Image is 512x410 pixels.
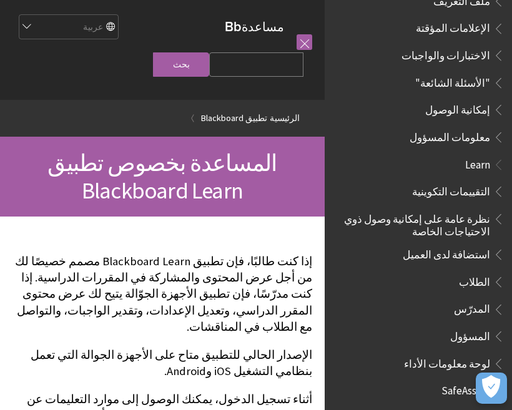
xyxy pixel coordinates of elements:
[403,244,490,261] span: استضافة لدى العميل
[459,271,490,288] span: الطلاب
[201,110,267,126] a: تطبيق Blackboard
[404,353,490,370] span: لوحة معلومات الأداء
[332,154,505,374] nav: Book outline for Blackboard Learn Help
[410,127,490,144] span: معلومات المسؤول
[416,18,490,35] span: الإعلامات المؤقتة
[401,45,490,62] span: الاختبارات والواجبات
[47,149,277,205] span: المساعدة بخصوص تطبيق Blackboard Learn
[12,253,312,335] p: إذا كنت طالبًا، فإن تطبيق Blackboard Learn مصمم خصيصًا لك من أجل عرض المحتوى والمشاركة في المقررا...
[425,99,490,116] span: إمكانية الوصول
[476,373,507,404] button: فتح التفضيلات
[18,15,118,40] select: Site Language Selector
[225,19,284,34] a: مساعدةBb
[441,381,490,398] span: SafeAssign
[412,181,490,198] span: التقييمات التكوينية
[12,347,312,379] p: الإصدار الحالي للتطبيق متاح على الأجهزة الجوالة التي تعمل بنظامي التشغيل iOS وAndroid.
[225,19,242,35] strong: Bb
[340,208,490,238] span: نظرة عامة على إمكانية وصول ذوي الاحتياجات الخاصة
[153,52,209,77] input: بحث
[450,326,490,343] span: المسؤول
[270,110,300,126] a: الرئيسية
[454,299,490,316] span: المدرّس
[465,154,490,171] span: Learn
[415,72,490,89] span: "الأسئلة الشائعة"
